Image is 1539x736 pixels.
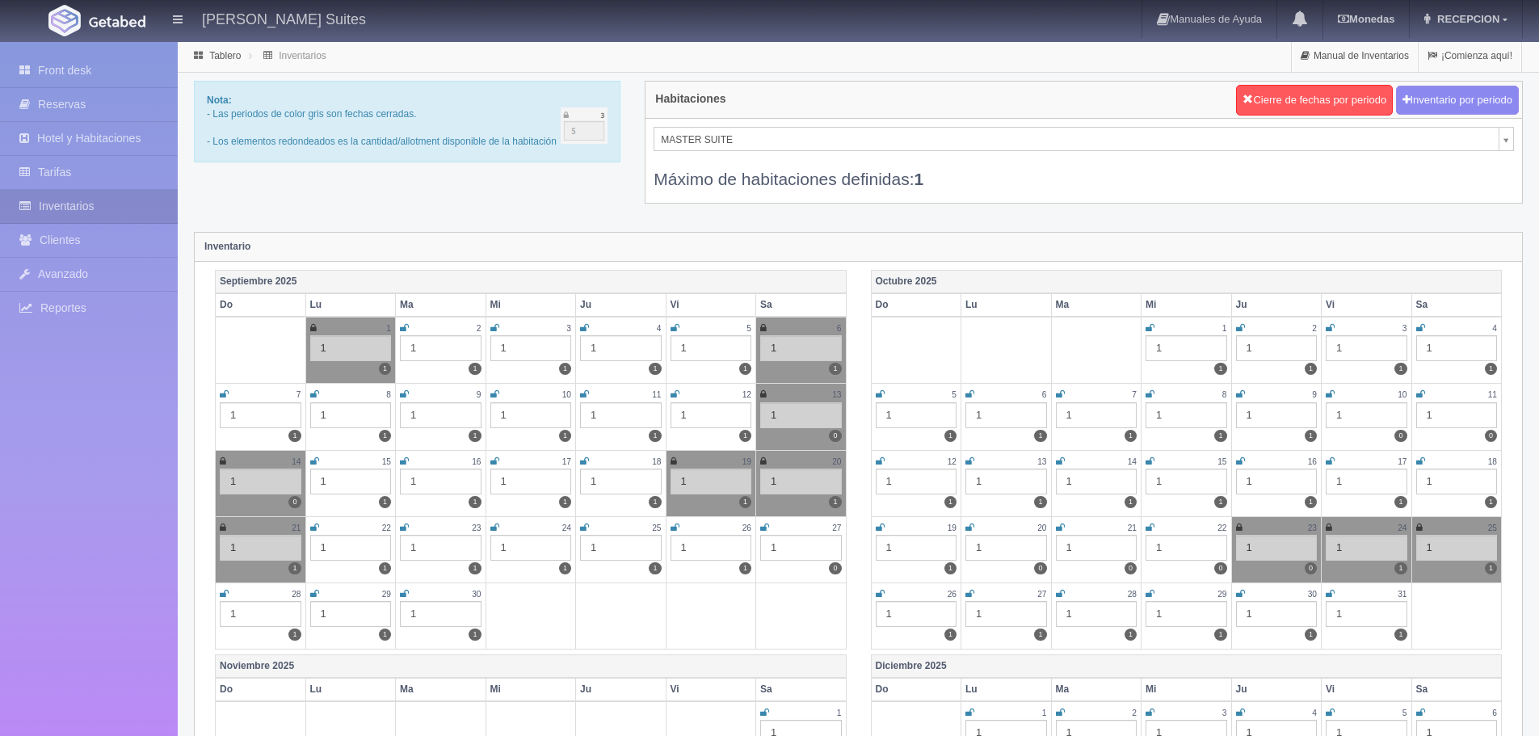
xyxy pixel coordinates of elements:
small: 10 [562,390,571,399]
label: 1 [1125,629,1137,641]
div: 1 [1416,335,1498,361]
small: 11 [1488,390,1497,399]
div: 1 [1236,402,1318,428]
label: 1 [559,562,571,574]
th: Lu [305,293,396,317]
small: 3 [566,324,571,333]
label: 1 [1394,496,1407,508]
label: 1 [739,562,751,574]
label: 0 [829,562,841,574]
label: 1 [1214,363,1226,375]
th: Mi [486,678,576,701]
label: 1 [288,562,301,574]
label: 1 [944,562,957,574]
div: 1 [1146,601,1227,627]
h4: [PERSON_NAME] Suites [202,8,366,28]
small: 30 [472,590,481,599]
div: 1 [310,469,392,494]
label: 1 [829,496,841,508]
div: 1 [876,535,957,561]
th: Septiembre 2025 [216,270,847,293]
div: 1 [876,402,957,428]
small: 26 [742,524,751,532]
small: 21 [292,524,301,532]
label: 0 [1305,562,1317,574]
label: 1 [559,430,571,442]
div: 1 [310,402,392,428]
small: 14 [1128,457,1137,466]
div: 1 [1146,535,1227,561]
small: 16 [472,457,481,466]
label: 1 [944,496,957,508]
small: 3 [1222,709,1227,717]
label: 1 [739,430,751,442]
label: 1 [649,562,661,574]
th: Vi [666,293,756,317]
div: 1 [965,601,1047,627]
small: 19 [742,457,751,466]
label: 1 [1305,363,1317,375]
th: Sa [756,678,847,701]
th: Vi [1322,293,1412,317]
th: Mi [486,293,576,317]
small: 4 [1492,324,1497,333]
div: 1 [760,469,842,494]
th: Lu [961,678,1052,701]
small: 12 [742,390,751,399]
div: 1 [876,601,957,627]
small: 27 [1037,590,1046,599]
small: 15 [1217,457,1226,466]
label: 1 [379,629,391,641]
div: 1 [220,469,301,494]
div: 1 [400,335,481,361]
small: 4 [1312,709,1317,717]
small: 8 [1222,390,1227,399]
small: 24 [562,524,571,532]
small: 18 [1488,457,1497,466]
button: Cierre de fechas por periodo [1236,85,1393,116]
small: 2 [477,324,481,333]
small: 9 [1312,390,1317,399]
label: 1 [1485,363,1497,375]
label: 1 [288,430,301,442]
label: 0 [1125,562,1137,574]
div: 1 [1416,469,1498,494]
div: 1 [220,535,301,561]
label: 1 [1125,430,1137,442]
label: 1 [559,496,571,508]
label: 1 [1214,496,1226,508]
small: 1 [386,324,391,333]
small: 12 [948,457,957,466]
label: 1 [1305,430,1317,442]
h4: Habitaciones [655,93,725,105]
strong: Inventario [204,241,250,252]
div: 1 [400,601,481,627]
label: 1 [1394,629,1407,641]
div: 1 [760,335,842,361]
th: Octubre 2025 [871,270,1502,293]
small: 2 [1312,324,1317,333]
small: 17 [562,457,571,466]
small: 30 [1308,590,1317,599]
small: 5 [746,324,751,333]
label: 1 [1485,496,1497,508]
th: Sa [1411,678,1502,701]
div: 1 [220,402,301,428]
th: Ma [1051,678,1142,701]
span: RECEPCION [1433,13,1499,25]
div: 1 [760,402,842,428]
div: 1 [965,535,1047,561]
div: 1 [1326,535,1407,561]
label: 1 [1394,562,1407,574]
th: Mi [1142,293,1232,317]
th: Vi [666,678,756,701]
div: 1 [1146,335,1227,361]
small: 22 [1217,524,1226,532]
small: 1 [1222,324,1227,333]
div: 1 [400,469,481,494]
div: 1 [580,402,662,428]
label: 1 [1305,496,1317,508]
small: 2 [1132,709,1137,717]
small: 6 [1492,709,1497,717]
th: Diciembre 2025 [871,654,1502,678]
